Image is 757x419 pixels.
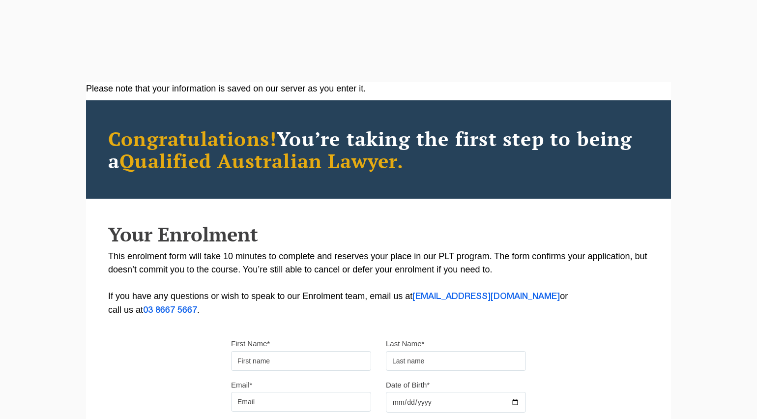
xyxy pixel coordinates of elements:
a: 03 8667 5667 [143,306,197,314]
h2: You’re taking the first step to being a [108,127,649,172]
div: Please note that your information is saved on our server as you enter it. [86,82,671,95]
label: First Name* [231,339,270,349]
input: First name [231,351,371,371]
input: Last name [386,351,526,371]
h2: Your Enrolment [108,223,649,245]
input: Email [231,392,371,412]
label: Last Name* [386,339,424,349]
a: [EMAIL_ADDRESS][DOMAIN_NAME] [412,293,560,300]
label: Date of Birth* [386,380,430,390]
span: Qualified Australian Lawyer. [119,148,404,174]
span: Congratulations! [108,125,277,151]
p: This enrolment form will take 10 minutes to complete and reserves your place in our PLT program. ... [108,250,649,317]
label: Email* [231,380,252,390]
